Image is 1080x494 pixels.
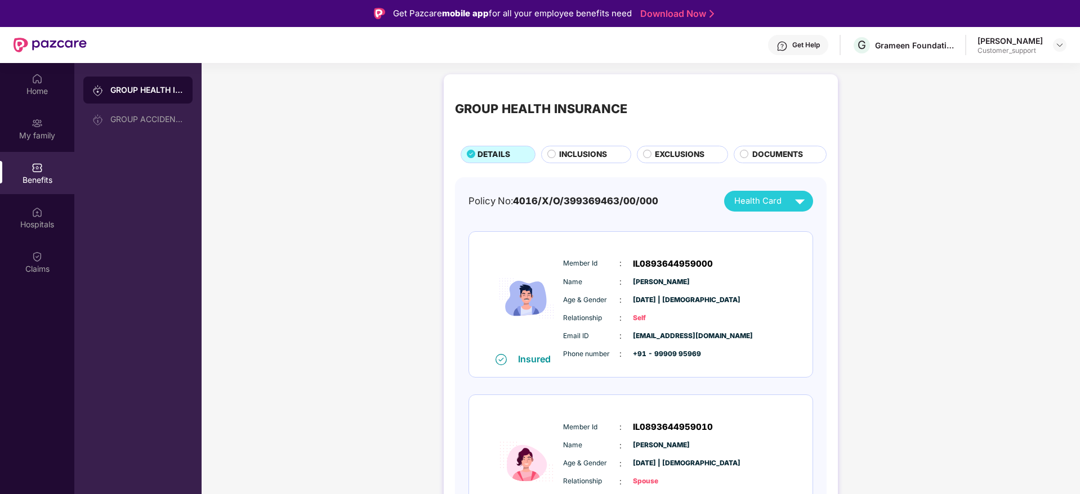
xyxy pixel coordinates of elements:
img: svg+xml;base64,PHN2ZyB3aWR0aD0iMjAiIGhlaWdodD0iMjAiIHZpZXdCb3g9IjAgMCAyMCAyMCIgZmlsbD0ibm9uZSIgeG... [32,118,43,129]
span: Member Id [563,422,619,433]
span: Age & Gender [563,295,619,306]
img: icon [493,244,560,353]
div: GROUP HEALTH INSURANCE [455,99,627,118]
div: Insured [518,353,557,365]
button: Health Card [724,191,813,212]
div: Get Help [792,41,820,50]
strong: mobile app [442,8,489,19]
span: Name [563,277,619,288]
a: Download Now [640,8,711,20]
span: IL0893644959010 [633,420,713,434]
div: [PERSON_NAME] [978,35,1043,46]
span: : [619,475,622,488]
span: : [619,312,622,324]
span: Relationship [563,476,619,487]
span: Member Id [563,258,619,269]
span: Email ID [563,331,619,342]
img: svg+xml;base64,PHN2ZyB4bWxucz0iaHR0cDovL3d3dy53My5vcmcvMjAwMC9zdmciIHdpZHRoPSIxNiIgaGVpZ2h0PSIxNi... [496,354,507,365]
img: svg+xml;base64,PHN2ZyBpZD0iSG9zcGl0YWxzIiB4bWxucz0iaHR0cDovL3d3dy53My5vcmcvMjAwMC9zdmciIHdpZHRoPS... [32,206,43,218]
div: GROUP HEALTH INSURANCE [110,84,184,96]
span: : [619,330,622,342]
span: DOCUMENTS [752,149,803,161]
span: [DATE] | [DEMOGRAPHIC_DATA] [633,458,689,469]
span: [DATE] | [DEMOGRAPHIC_DATA] [633,295,689,306]
img: svg+xml;base64,PHN2ZyB3aWR0aD0iMjAiIGhlaWdodD0iMjAiIHZpZXdCb3g9IjAgMCAyMCAyMCIgZmlsbD0ibm9uZSIgeG... [92,85,104,96]
img: svg+xml;base64,PHN2ZyBpZD0iRHJvcGRvd24tMzJ4MzIiIHhtbG5zPSJodHRwOi8vd3d3LnczLm9yZy8yMDAwL3N2ZyIgd2... [1055,41,1064,50]
div: Policy No: [468,194,658,208]
img: svg+xml;base64,PHN2ZyB4bWxucz0iaHR0cDovL3d3dy53My5vcmcvMjAwMC9zdmciIHZpZXdCb3g9IjAgMCAyNCAyNCIgd2... [790,191,810,211]
span: G [858,38,866,52]
span: IL0893644959000 [633,257,713,271]
span: Self [633,313,689,324]
img: New Pazcare Logo [14,38,87,52]
span: [PERSON_NAME] [633,440,689,451]
span: INCLUSIONS [559,149,607,161]
img: Logo [374,8,385,19]
span: 4016/X/O/399369463/00/000 [513,195,658,206]
img: Stroke [709,8,714,20]
span: : [619,276,622,288]
span: Age & Gender [563,458,619,469]
img: svg+xml;base64,PHN2ZyB3aWR0aD0iMjAiIGhlaWdodD0iMjAiIHZpZXdCb3g9IjAgMCAyMCAyMCIgZmlsbD0ibm9uZSIgeG... [92,114,104,125]
img: svg+xml;base64,PHN2ZyBpZD0iSG9tZSIgeG1sbnM9Imh0dHA6Ly93d3cudzMub3JnLzIwMDAvc3ZnIiB3aWR0aD0iMjAiIG... [32,73,43,84]
div: GROUP ACCIDENTAL INSURANCE [110,115,184,124]
span: Relationship [563,313,619,324]
span: Name [563,440,619,451]
span: Phone number [563,349,619,360]
span: : [619,421,622,433]
img: svg+xml;base64,PHN2ZyBpZD0iQmVuZWZpdHMiIHhtbG5zPSJodHRwOi8vd3d3LnczLm9yZy8yMDAwL3N2ZyIgd2lkdGg9Ij... [32,162,43,173]
img: svg+xml;base64,PHN2ZyBpZD0iSGVscC0zMngzMiIgeG1sbnM9Imh0dHA6Ly93d3cudzMub3JnLzIwMDAvc3ZnIiB3aWR0aD... [776,41,788,52]
span: : [619,439,622,452]
img: svg+xml;base64,PHN2ZyBpZD0iQ2xhaW0iIHhtbG5zPSJodHRwOi8vd3d3LnczLm9yZy8yMDAwL3N2ZyIgd2lkdGg9IjIwIi... [32,251,43,262]
div: Grameen Foundation For Social Impact [875,40,954,51]
span: : [619,257,622,270]
span: : [619,348,622,360]
span: : [619,457,622,470]
span: +91 - 99909 95969 [633,349,689,360]
span: Health Card [734,195,782,208]
div: Get Pazcare for all your employee benefits need [393,7,632,20]
span: [PERSON_NAME] [633,277,689,288]
span: EXCLUSIONS [655,149,704,161]
span: Spouse [633,476,689,487]
div: Customer_support [978,46,1043,55]
span: [EMAIL_ADDRESS][DOMAIN_NAME] [633,331,689,342]
span: DETAILS [477,149,510,161]
span: : [619,294,622,306]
